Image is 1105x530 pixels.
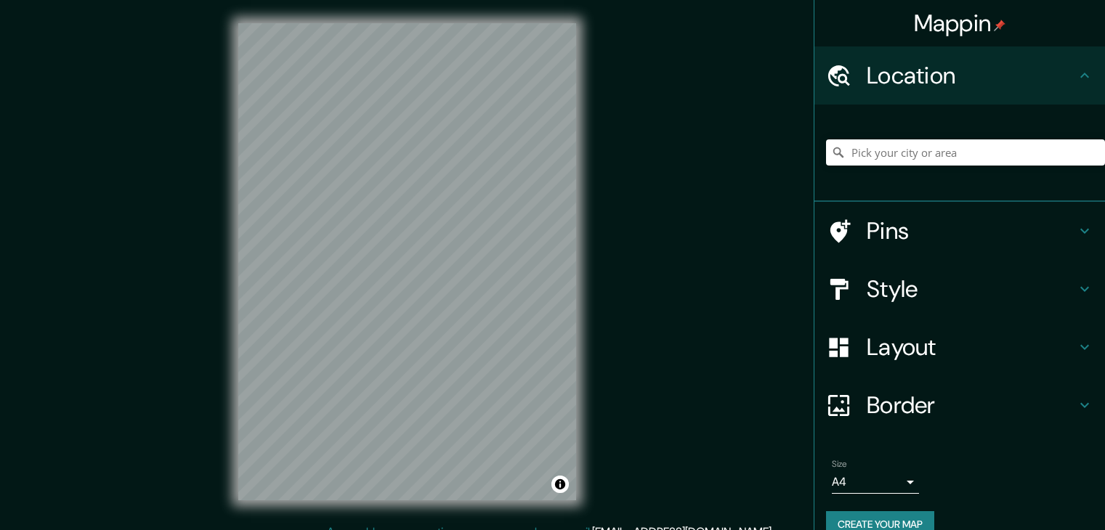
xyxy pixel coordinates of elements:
img: pin-icon.png [994,20,1005,31]
h4: Border [867,391,1076,420]
div: Border [814,376,1105,434]
input: Pick your city or area [826,139,1105,166]
h4: Pins [867,216,1076,245]
div: A4 [832,470,919,494]
div: Layout [814,318,1105,376]
div: Style [814,260,1105,318]
div: Pins [814,202,1105,260]
h4: Layout [867,333,1076,362]
div: Location [814,46,1105,105]
button: Toggle attribution [551,476,569,493]
h4: Location [867,61,1076,90]
label: Size [832,458,847,470]
h4: Style [867,274,1076,303]
canvas: Map [238,23,576,500]
h4: Mappin [914,9,1006,38]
